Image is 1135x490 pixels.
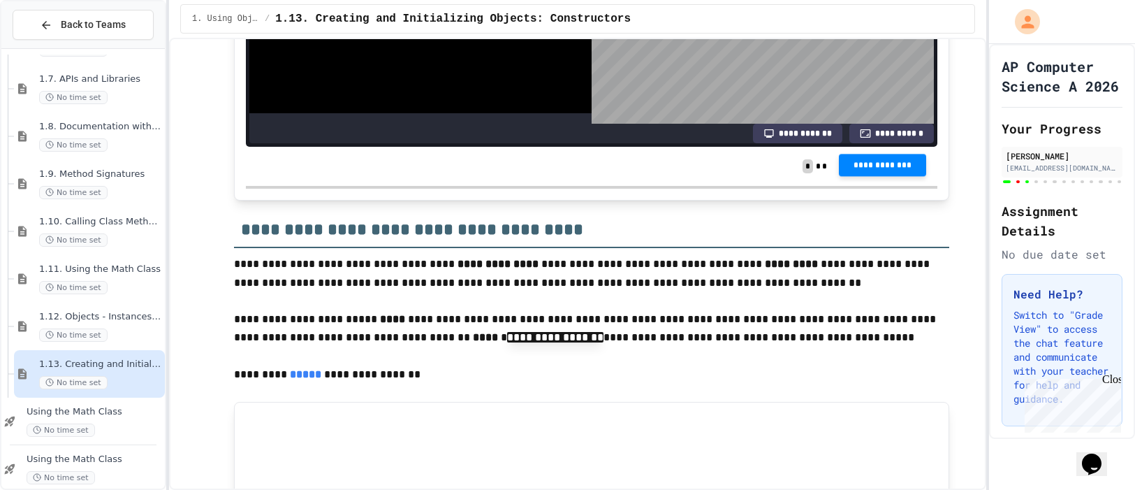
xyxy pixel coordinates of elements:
[39,264,162,275] span: 1.11. Using the Math Class
[1002,119,1122,138] h2: Your Progress
[39,138,108,152] span: No time set
[39,311,162,323] span: 1.12. Objects - Instances of Classes
[27,454,162,466] span: Using the Math Class
[1002,57,1122,96] h1: AP Computer Science A 2026
[192,13,259,24] span: 1. Using Objects and Methods
[39,91,108,104] span: No time set
[1019,373,1121,433] iframe: chat widget
[39,121,162,133] span: 1.8. Documentation with Comments and Preconditions
[39,186,108,199] span: No time set
[39,233,108,247] span: No time set
[275,10,631,27] span: 1.13. Creating and Initializing Objects: Constructors
[1002,246,1122,263] div: No due date set
[1002,201,1122,240] h2: Assignment Details
[39,216,162,228] span: 1.10. Calling Class Methods
[1006,150,1118,162] div: [PERSON_NAME]
[61,17,126,32] span: Back to Teams
[6,6,96,89] div: Chat with us now!Close
[1013,308,1111,406] p: Switch to "Grade View" to access the chat feature and communicate with your teacher for help and ...
[27,424,95,437] span: No time set
[1000,6,1044,38] div: My Account
[13,10,154,40] button: Back to Teams
[27,471,95,484] span: No time set
[27,406,162,418] span: Using the Math Class
[39,359,162,370] span: 1.13. Creating and Initializing Objects: Constructors
[39,329,108,342] span: No time set
[1076,434,1121,476] iframe: chat widget
[39,73,162,85] span: 1.7. APIs and Libraries
[1013,286,1111,303] h3: Need Help?
[39,281,108,294] span: No time set
[265,13,270,24] span: /
[39,376,108,389] span: No time set
[1006,163,1118,173] div: [EMAIL_ADDRESS][DOMAIN_NAME]
[39,168,162,180] span: 1.9. Method Signatures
